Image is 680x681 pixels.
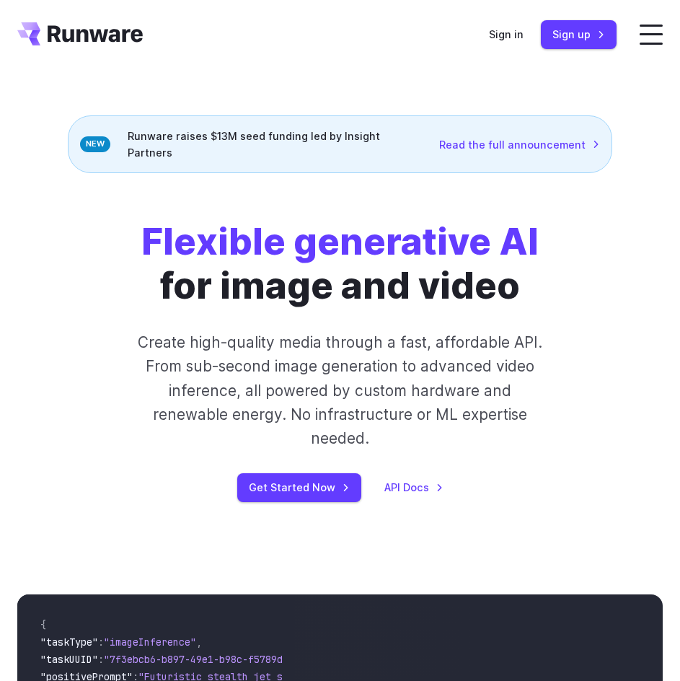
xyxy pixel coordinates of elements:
[68,115,611,173] div: Runware raises $13M seed funding led by Insight Partners
[439,136,600,153] a: Read the full announcement
[141,219,539,263] strong: Flexible generative AI
[104,636,196,649] span: "imageInference"
[98,636,104,649] span: :
[98,653,104,666] span: :
[489,26,524,43] a: Sign in
[40,618,46,631] span: {
[40,636,98,649] span: "taskType"
[196,636,202,649] span: ,
[384,479,443,496] a: API Docs
[541,20,617,48] a: Sign up
[104,653,323,666] span: "7f3ebcb6-b897-49e1-b98c-f5789d2d40d7"
[237,473,361,501] a: Get Started Now
[133,330,547,450] p: Create high-quality media through a fast, affordable API. From sub-second image generation to adv...
[141,219,539,307] h1: for image and video
[40,653,98,666] span: "taskUUID"
[17,22,143,45] a: Go to /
